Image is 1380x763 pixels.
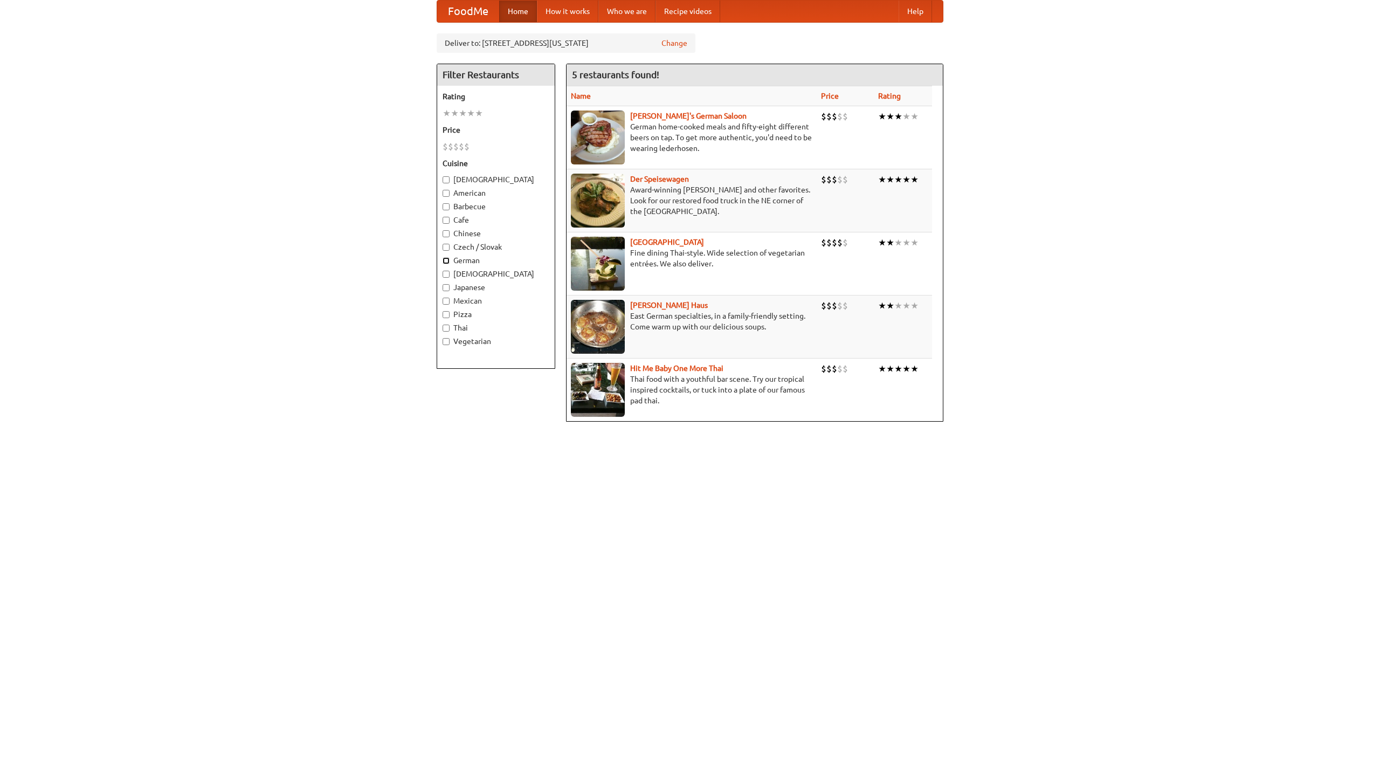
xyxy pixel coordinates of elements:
li: ★ [894,300,902,312]
li: ★ [910,237,919,249]
p: Fine dining Thai-style. Wide selection of vegetarian entrées. We also deliver. [571,248,812,269]
li: ★ [886,111,894,122]
li: ★ [459,107,467,119]
li: ★ [894,237,902,249]
li: ★ [894,111,902,122]
b: [PERSON_NAME] Haus [630,301,708,310]
li: ★ [878,363,886,375]
input: [DEMOGRAPHIC_DATA] [443,176,450,183]
li: ★ [910,363,919,375]
input: American [443,190,450,197]
li: $ [826,300,832,312]
input: Chinese [443,230,450,237]
label: Pizza [443,309,549,320]
li: $ [826,111,832,122]
li: $ [821,174,826,185]
li: $ [821,300,826,312]
h5: Rating [443,91,549,102]
input: [DEMOGRAPHIC_DATA] [443,271,450,278]
li: ★ [910,174,919,185]
li: $ [837,111,843,122]
li: $ [843,237,848,249]
p: Award-winning [PERSON_NAME] and other favorites. Look for our restored food truck in the NE corne... [571,184,812,217]
li: ★ [451,107,459,119]
li: $ [464,141,470,153]
li: $ [821,237,826,249]
li: $ [837,237,843,249]
li: $ [832,363,837,375]
ng-pluralize: 5 restaurants found! [572,70,659,80]
li: ★ [886,237,894,249]
input: Czech / Slovak [443,244,450,251]
input: Mexican [443,298,450,305]
img: speisewagen.jpg [571,174,625,228]
input: Pizza [443,311,450,318]
li: $ [837,300,843,312]
input: Japanese [443,284,450,291]
li: $ [843,300,848,312]
li: ★ [886,300,894,312]
input: Cafe [443,217,450,224]
li: ★ [902,237,910,249]
label: American [443,188,549,198]
img: babythai.jpg [571,363,625,417]
label: Czech / Slovak [443,242,549,252]
li: ★ [443,107,451,119]
li: ★ [902,363,910,375]
li: $ [843,174,848,185]
a: Home [499,1,537,22]
li: $ [448,141,453,153]
div: Deliver to: [STREET_ADDRESS][US_STATE] [437,33,695,53]
li: ★ [886,363,894,375]
img: satay.jpg [571,237,625,291]
label: Chinese [443,228,549,239]
label: Japanese [443,282,549,293]
a: How it works [537,1,598,22]
input: Barbecue [443,203,450,210]
label: Vegetarian [443,336,549,347]
a: Change [661,38,687,49]
a: Rating [878,92,901,100]
b: Hit Me Baby One More Thai [630,364,723,373]
li: $ [453,141,459,153]
li: ★ [475,107,483,119]
li: ★ [878,174,886,185]
li: $ [832,174,837,185]
a: Help [899,1,932,22]
label: Mexican [443,295,549,306]
li: $ [837,174,843,185]
h4: Filter Restaurants [437,64,555,86]
li: ★ [878,237,886,249]
input: Thai [443,325,450,332]
a: [PERSON_NAME]'s German Saloon [630,112,747,120]
img: esthers.jpg [571,111,625,164]
a: Who we are [598,1,655,22]
input: German [443,257,450,264]
li: ★ [910,111,919,122]
h5: Cuisine [443,158,549,169]
b: [GEOGRAPHIC_DATA] [630,238,704,246]
li: $ [843,111,848,122]
a: Price [821,92,839,100]
li: ★ [878,300,886,312]
label: [DEMOGRAPHIC_DATA] [443,174,549,185]
li: ★ [878,111,886,122]
p: German home-cooked meals and fifty-eight different beers on tap. To get more authentic, you'd nee... [571,121,812,154]
label: Thai [443,322,549,333]
a: FoodMe [437,1,499,22]
li: ★ [902,300,910,312]
a: Der Speisewagen [630,175,689,183]
p: Thai food with a youthful bar scene. Try our tropical inspired cocktails, or tuck into a plate of... [571,374,812,406]
img: kohlhaus.jpg [571,300,625,354]
li: ★ [886,174,894,185]
li: $ [837,363,843,375]
label: Cafe [443,215,549,225]
li: $ [443,141,448,153]
h5: Price [443,125,549,135]
input: Vegetarian [443,338,450,345]
li: $ [826,363,832,375]
li: $ [832,237,837,249]
label: German [443,255,549,266]
li: ★ [894,174,902,185]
